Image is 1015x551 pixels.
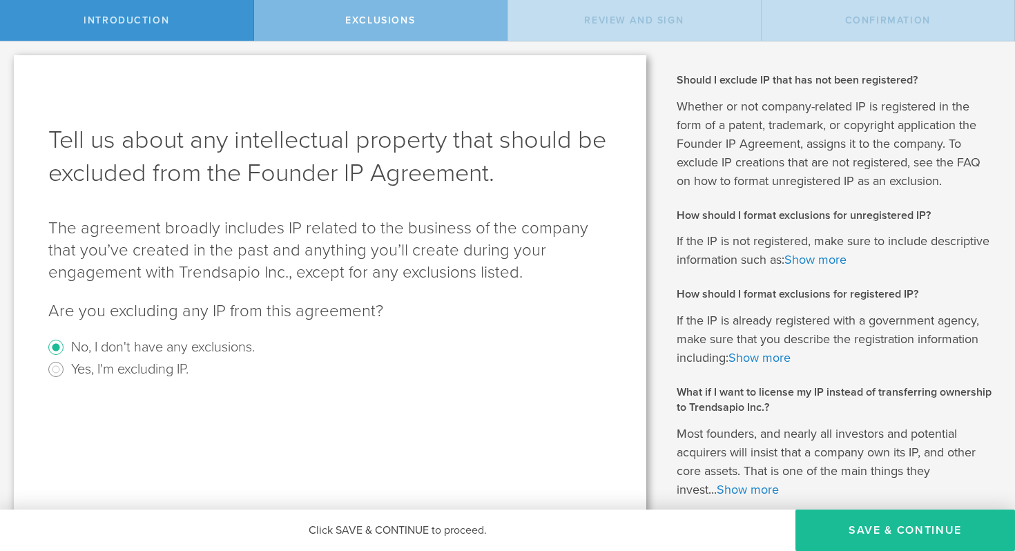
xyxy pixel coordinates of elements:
p: Are you excluding any IP from this agreement? [48,300,612,322]
span: Exclusions [345,14,415,26]
p: Whether or not company-related IP is registered in the form of a patent, trademark, or copyright ... [677,97,995,191]
span: Confirmation [845,14,931,26]
p: If the IP is not registered, make sure to include descriptive information such as: [677,232,995,269]
h2: What if I want to license my IP instead of transferring ownership to Trendsapio Inc.? [677,385,995,416]
a: Show more [728,350,791,365]
label: No, I don't have any exclusions. [71,336,255,356]
p: The agreement broadly includes IP related to the business of the company that you’ve created in t... [48,217,612,284]
label: Yes, I'm excluding IP. [71,358,188,378]
a: Show more [784,252,847,267]
button: Save & Continue [795,510,1015,551]
h2: Should I exclude IP that has not been registered? [677,72,995,88]
span: Review and Sign [584,14,684,26]
p: If the IP is already registered with a government agency, make sure that you describe the registr... [677,311,995,367]
p: Most founders, and nearly all investors and potential acquirers will insist that a company own it... [677,425,995,499]
h2: How should I format exclusions for unregistered IP? [677,208,995,223]
span: Introduction [84,14,169,26]
h2: How should I format exclusions for registered IP? [677,287,995,302]
h1: Tell us about any intellectual property that should be excluded from the Founder IP Agreement. [48,124,612,190]
a: Show more [717,482,779,497]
